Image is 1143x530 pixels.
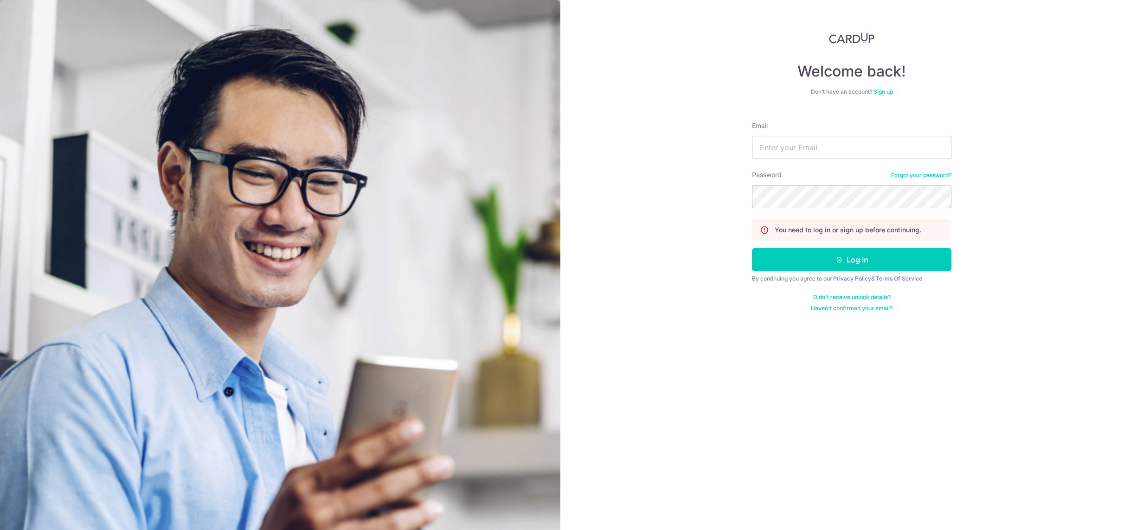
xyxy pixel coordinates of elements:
div: By continuing you agree to our & [752,275,951,282]
a: Haven't confirmed your email? [811,305,893,312]
input: Enter your Email [752,136,951,159]
h4: Welcome back! [752,62,951,81]
a: Sign up [873,88,893,95]
label: Email [752,121,768,130]
p: You need to log in or sign up before continuing. [775,225,921,235]
button: Log in [752,248,951,271]
label: Password [752,170,782,179]
a: Didn't receive unlock details? [813,294,891,301]
img: CardUp Logo [829,32,874,44]
div: Don’t have an account? [752,88,951,96]
a: Forgot your password? [891,172,951,179]
a: Terms Of Service [876,275,922,282]
a: Privacy Policy [833,275,871,282]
